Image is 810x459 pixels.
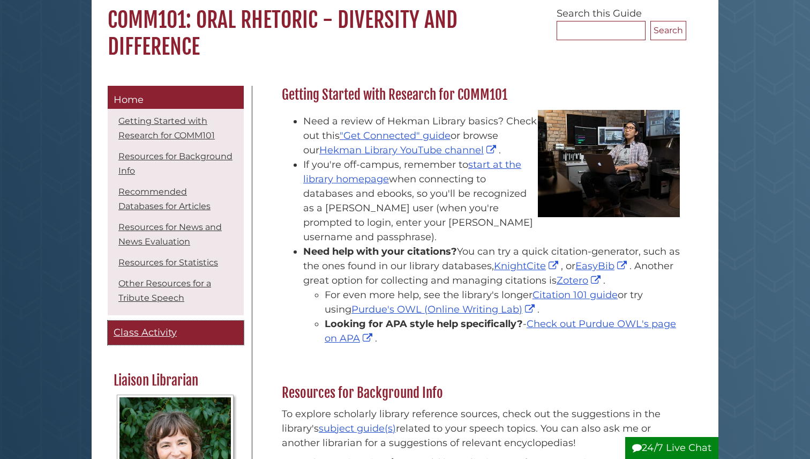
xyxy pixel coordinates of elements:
[303,245,681,346] li: You can try a quick citation-generator, such as the ones found in our library databases, , or . A...
[108,321,244,345] a: Class Activity
[325,318,676,344] a: Check out Purdue OWL's page on APA
[118,222,222,247] a: Resources for News and News Evaluation
[108,372,242,389] h2: Liaison Librarian
[118,116,215,140] a: Getting Started with Research for COMM101
[625,437,718,459] button: 24/7 Live Chat
[650,21,686,40] button: Search
[114,327,177,338] span: Class Activity
[325,288,681,317] li: For even more help, see the library's longer or try using .
[303,158,681,245] li: If you're off-campus, remember to when connecting to databases and ebooks, so you'll be recognize...
[276,384,686,402] h2: Resources for Background Info
[282,407,681,450] p: To explore scholarly library reference sources, check out the suggestions in the library's relate...
[557,275,603,286] a: Zotero
[118,151,232,176] a: Resources for Background Info
[351,303,537,315] a: Purdue's OWL (Online Writing Lab)
[118,187,211,211] a: Recommended Databases for Articles
[114,94,144,106] span: Home
[319,144,499,156] a: Hekman Library YouTube channel
[303,159,521,185] a: start at the library homepage
[325,318,523,330] strong: Looking for APA style help specifically?
[532,289,618,301] a: Citation 101 guide
[303,246,457,257] strong: Need help with your citations?
[303,114,681,158] li: Need a review of Hekman Library basics? Check out this or browse our .
[276,86,686,103] h2: Getting Started with Research for COMM101
[325,317,681,346] li: - .
[319,423,396,434] a: subject guide(s)
[340,130,451,142] a: "Get Connected" guide
[118,278,211,303] a: Other Resources for a Tribute Speech
[108,86,244,109] a: Home
[118,257,218,268] a: Resources for Statistics
[575,260,629,272] a: EasyBib
[494,260,561,272] a: KnightCite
